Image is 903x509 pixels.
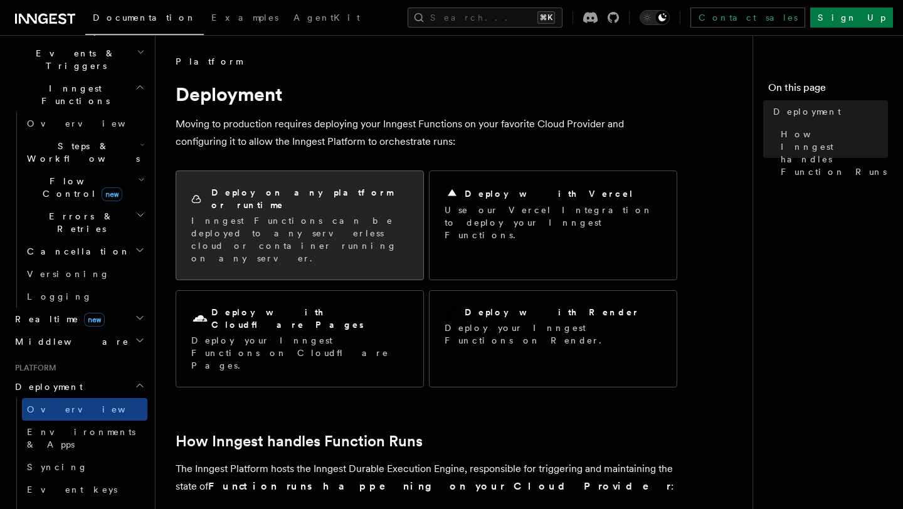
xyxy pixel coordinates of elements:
[22,240,147,263] button: Cancellation
[22,112,147,135] a: Overview
[768,80,888,100] h4: On this page
[208,480,671,492] strong: Function runs happening on your Cloud Provider
[781,128,888,178] span: How Inngest handles Function Runs
[22,478,147,501] a: Event keys
[286,4,367,34] a: AgentKit
[22,140,140,165] span: Steps & Workflows
[445,204,662,241] p: Use our Vercel Integration to deploy your Inngest Functions.
[176,460,677,495] p: The Inngest Platform hosts the Inngest Durable Execution Engine, responsible for triggering and m...
[176,290,424,387] a: Deploy with Cloudflare PagesDeploy your Inngest Functions on Cloudflare Pages.
[176,55,242,68] span: Platform
[465,187,634,200] h2: Deploy with Vercel
[85,4,204,35] a: Documentation
[191,310,209,328] svg: Cloudflare
[445,322,662,347] p: Deploy your Inngest Functions on Render.
[429,290,677,387] a: Deploy with RenderDeploy your Inngest Functions on Render.
[27,269,110,279] span: Versioning
[22,205,147,240] button: Errors & Retries
[10,330,147,353] button: Middleware
[22,456,147,478] a: Syncing
[22,285,147,308] a: Logging
[10,335,129,348] span: Middleware
[191,334,408,372] p: Deploy your Inngest Functions on Cloudflare Pages.
[690,8,805,28] a: Contact sales
[773,105,841,118] span: Deployment
[22,421,147,456] a: Environments & Apps
[27,462,88,472] span: Syncing
[211,306,408,331] h2: Deploy with Cloudflare Pages
[27,118,156,129] span: Overview
[211,13,278,23] span: Examples
[429,171,677,280] a: Deploy with VercelUse our Vercel Integration to deploy your Inngest Functions.
[27,291,92,302] span: Logging
[810,8,893,28] a: Sign Up
[27,485,117,495] span: Event keys
[776,123,888,183] a: How Inngest handles Function Runs
[22,135,147,170] button: Steps & Workflows
[22,263,147,285] a: Versioning
[27,404,156,414] span: Overview
[27,427,135,449] span: Environments & Apps
[10,363,56,373] span: Platform
[10,82,135,107] span: Inngest Functions
[22,175,138,200] span: Flow Control
[10,42,147,77] button: Events & Triggers
[10,308,147,330] button: Realtimenew
[10,380,83,393] span: Deployment
[22,398,147,421] a: Overview
[176,83,677,105] h1: Deployment
[176,433,423,450] a: How Inngest handles Function Runs
[768,100,888,123] a: Deployment
[465,306,640,318] h2: Deploy with Render
[211,186,408,211] h2: Deploy on any platform or runtime
[10,77,147,112] button: Inngest Functions
[408,8,562,28] button: Search...⌘K
[102,187,122,201] span: new
[22,210,136,235] span: Errors & Retries
[22,245,130,258] span: Cancellation
[537,11,555,24] kbd: ⌘K
[640,10,670,25] button: Toggle dark mode
[22,170,147,205] button: Flow Controlnew
[10,313,105,325] span: Realtime
[176,171,424,280] a: Deploy on any platform or runtimeInngest Functions can be deployed to any serverless cloud or con...
[10,47,137,72] span: Events & Triggers
[93,13,196,23] span: Documentation
[84,313,105,327] span: new
[10,375,147,398] button: Deployment
[204,4,286,34] a: Examples
[293,13,360,23] span: AgentKit
[176,115,677,150] p: Moving to production requires deploying your Inngest Functions on your favorite Cloud Provider an...
[10,112,147,308] div: Inngest Functions
[191,214,408,265] p: Inngest Functions can be deployed to any serverless cloud or container running on any server.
